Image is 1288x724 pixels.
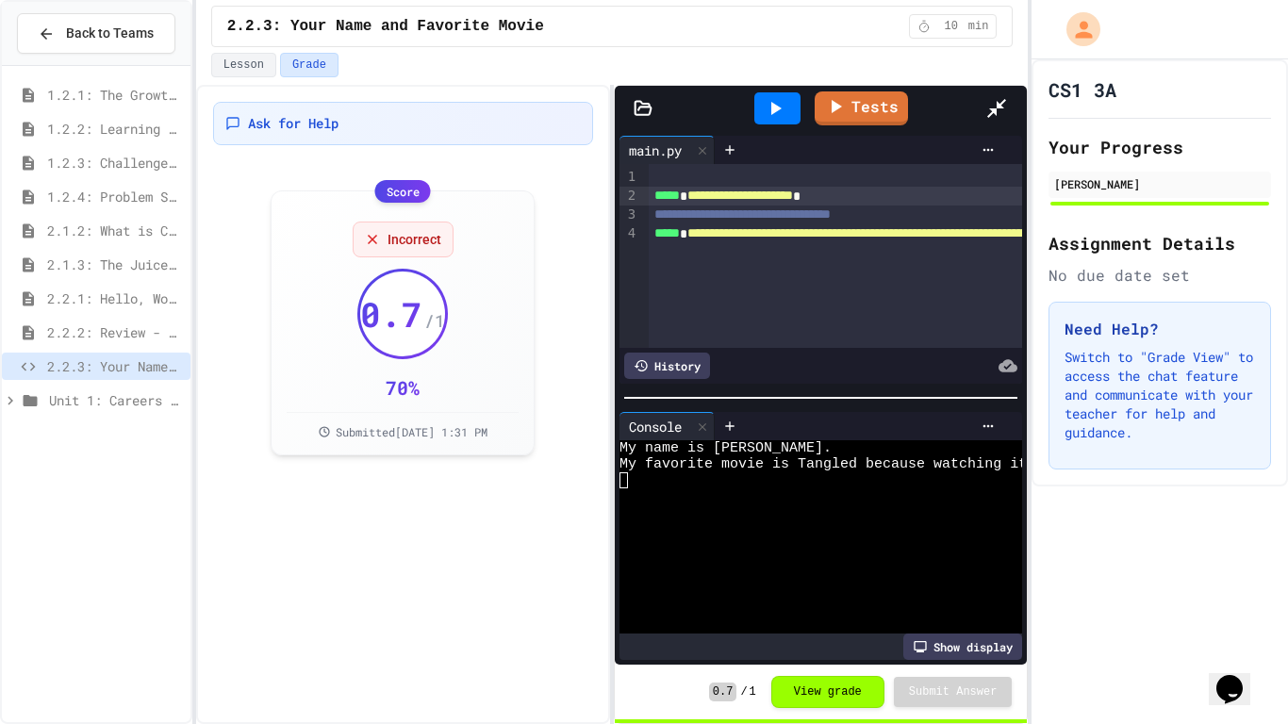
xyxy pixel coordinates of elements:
div: [PERSON_NAME] [1054,175,1265,192]
h3: Need Help? [1065,318,1255,340]
div: main.py [619,136,715,164]
span: 10 [936,19,966,34]
span: Unit 1: Careers & Professionalism [49,390,183,410]
span: Incorrect [388,230,441,249]
span: Submit Answer [909,684,998,699]
span: 0.7 [709,683,737,701]
div: 3 [619,206,638,224]
div: Score [375,180,431,203]
h2: Your Progress [1049,134,1271,160]
span: 1.2.3: Challenge Problem - The Bridge [47,153,183,173]
span: 2.2.3: Your Name and Favorite Movie [227,15,544,38]
p: Switch to "Grade View" to access the chat feature and communicate with your teacher for help and ... [1065,348,1255,442]
span: min [968,19,989,34]
span: 2.2.3: Your Name and Favorite Movie [47,356,183,376]
span: 2.2.2: Review - Hello, World! [47,322,183,342]
button: Grade [280,53,339,77]
h1: CS1 3A [1049,76,1116,103]
iframe: chat widget [1209,649,1269,705]
div: My Account [1047,8,1105,51]
div: 2 [619,187,638,206]
span: 2.2.1: Hello, World! [47,288,183,308]
span: 1 [750,684,756,699]
span: Submitted [DATE] 1:31 PM [336,424,487,439]
button: Submit Answer [894,677,1013,707]
span: / [740,684,747,699]
div: Console [619,412,715,440]
span: Back to Teams [66,24,154,43]
span: Ask for Help [248,114,339,133]
div: History [624,353,710,379]
span: 1.2.4: Problem Solving Practice [47,187,183,206]
span: 0.7 [360,295,422,333]
span: My name is [PERSON_NAME]. [619,440,832,456]
span: 2.1.2: What is Code? [47,221,183,240]
a: Tests [815,91,908,125]
button: Back to Teams [17,13,175,54]
div: 1 [619,168,638,187]
div: Console [619,417,691,436]
h2: Assignment Details [1049,230,1271,256]
div: main.py [619,140,691,160]
button: View grade [771,676,884,708]
span: / 1 [424,307,445,334]
button: Lesson [211,53,276,77]
div: 4 [619,224,638,243]
div: Show display [903,633,1022,660]
span: 1.2.1: The Growth Mindset [47,85,183,105]
div: 70 % [386,374,420,401]
div: No due date set [1049,264,1271,287]
span: 1.2.2: Learning to Solve Hard Problems [47,119,183,139]
span: 2.1.3: The JuiceMind IDE [47,255,183,274]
